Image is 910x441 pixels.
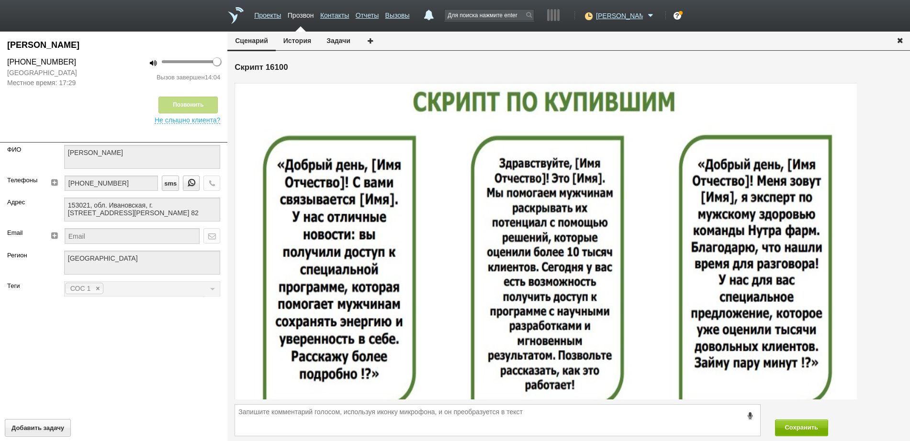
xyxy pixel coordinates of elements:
input: телефон [65,176,158,191]
div: [PHONE_NUMBER] [7,56,107,68]
div: Любимов Владимир Юрьевич [7,39,220,52]
div: ? [674,12,681,20]
span: 14:04 [205,74,221,81]
label: Регион [7,251,50,260]
label: Телефоны [7,176,40,185]
button: Добавить задачу [5,419,71,437]
label: Адрес [7,198,50,207]
h5: Скрипт 16100 [235,62,903,73]
span: Местное время: 17:29 [7,78,107,88]
a: Вызовы [385,7,410,21]
a: Отчеты [356,7,379,21]
label: Теги [7,281,50,291]
span: [GEOGRAPHIC_DATA] [7,68,107,78]
button: sms [162,176,179,191]
button: История [276,32,319,50]
div: Вызов завершен [121,73,221,82]
input: Email [65,228,200,243]
span: Не слышно клиента? [155,113,220,124]
label: Email [7,228,40,238]
button: Сценарий [227,32,276,51]
span: [PERSON_NAME] [596,11,643,21]
button: Сохранить [775,419,828,436]
label: ФИО [7,145,50,154]
button: Задачи [319,32,358,50]
input: Для поиска нажмите enter [445,10,534,21]
a: Проекты [254,7,281,21]
a: На главную [228,7,244,24]
a: Прозвон [288,7,314,21]
a: Контакты [320,7,349,21]
a: [PERSON_NAME] [596,10,656,20]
